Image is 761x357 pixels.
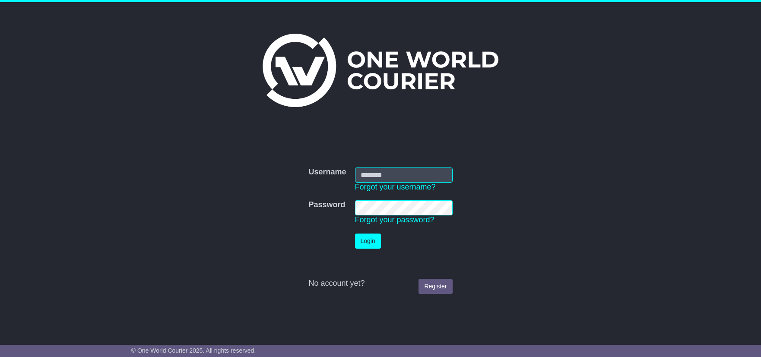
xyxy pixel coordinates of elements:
[355,234,381,249] button: Login
[308,167,346,177] label: Username
[355,183,436,191] a: Forgot your username?
[355,215,434,224] a: Forgot your password?
[263,34,498,107] img: One World
[419,279,452,294] a: Register
[308,200,345,210] label: Password
[308,279,452,288] div: No account yet?
[131,347,256,354] span: © One World Courier 2025. All rights reserved.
